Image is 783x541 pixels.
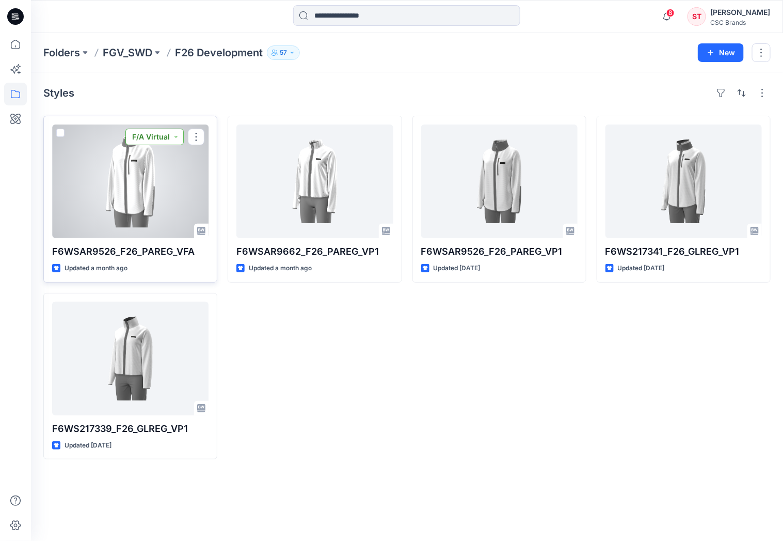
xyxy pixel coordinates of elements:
p: F26 Development [175,45,263,60]
p: F6WSAR9526_F26_PAREG_VP1 [421,244,578,259]
button: New [698,43,744,62]
div: CSC Brands [710,19,770,26]
a: F6WSAR9526_F26_PAREG_VP1 [421,125,578,238]
p: F6WS217341_F26_GLREG_VP1 [605,244,762,259]
a: Folders [43,45,80,60]
span: 8 [666,9,675,17]
a: F6WSAR9662_F26_PAREG_VP1 [236,125,393,238]
p: Updated a month ago [249,263,312,274]
p: Updated [DATE] [434,263,481,274]
p: F6WSAR9526_F26_PAREG_VFA [52,244,209,259]
a: F6WS217339_F26_GLREG_VP1 [52,302,209,415]
p: 57 [280,47,287,58]
a: F6WS217341_F26_GLREG_VP1 [605,125,762,238]
p: Updated a month ago [65,263,127,274]
div: [PERSON_NAME] [710,6,770,19]
h4: Styles [43,87,74,99]
a: F6WSAR9526_F26_PAREG_VFA [52,125,209,238]
p: Updated [DATE] [618,263,665,274]
a: FGV_SWD [103,45,152,60]
button: 57 [267,45,300,60]
div: ST [688,7,706,26]
p: Updated [DATE] [65,440,111,451]
p: F6WSAR9662_F26_PAREG_VP1 [236,244,393,259]
p: F6WS217339_F26_GLREG_VP1 [52,422,209,436]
